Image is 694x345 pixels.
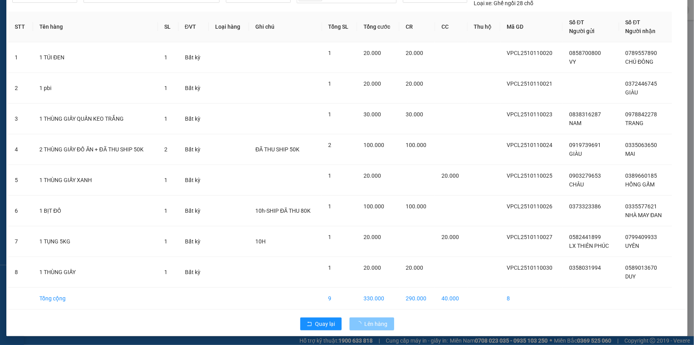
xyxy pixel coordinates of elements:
[179,104,209,134] td: Bất kỳ
[626,243,640,249] span: UYÊN
[626,111,657,118] span: 0978842278
[468,12,500,42] th: Thu hộ
[569,142,601,148] span: 0919739691
[8,42,33,73] td: 1
[209,12,249,42] th: Loại hàng
[507,234,552,240] span: VPCL2510110027
[507,265,552,271] span: VPCL2510110030
[626,19,641,25] span: Số ĐT
[399,288,435,310] td: 290.000
[164,238,167,245] span: 1
[8,104,33,134] td: 3
[179,12,209,42] th: ĐVT
[329,265,332,271] span: 1
[507,172,552,179] span: VPCL2510110025
[357,12,399,42] th: Tổng cước
[626,120,644,126] span: TRANG
[406,142,426,148] span: 100.000
[33,12,158,42] th: Tên hàng
[569,28,595,34] span: Người gửi
[329,80,332,87] span: 1
[322,12,358,42] th: Tổng SL
[33,165,158,196] td: 1 THÙNG GIẤY XANH
[255,208,311,214] span: 10h-SHIP ĐÃ THU 80K
[507,203,552,210] span: VPCL2510110026
[626,172,657,179] span: 0389660185
[329,203,332,210] span: 1
[8,134,33,165] td: 4
[399,12,435,42] th: CR
[569,172,601,179] span: 0903279653
[300,318,342,330] button: rollbackQuay lại
[364,142,384,148] span: 100.000
[33,134,158,165] td: 2 THÙNG GIẤY ĐỒ ĂN + ĐÃ THU SHIP 50K
[569,50,601,56] span: 0858700800
[435,288,467,310] td: 40.000
[507,111,552,118] span: VPCL2510110023
[249,12,322,42] th: Ghi chú
[364,80,381,87] span: 20.000
[329,172,332,179] span: 1
[406,265,423,271] span: 20.000
[569,181,584,188] span: CHÂU
[441,172,459,179] span: 20.000
[441,234,459,240] span: 20.000
[626,28,656,34] span: Người nhận
[569,19,584,25] span: Số ĐT
[164,208,167,214] span: 1
[33,73,158,104] td: 1 pbi
[329,50,332,56] span: 1
[364,111,381,118] span: 30.000
[406,203,426,210] span: 100.000
[626,273,636,280] span: DUY
[8,12,33,42] th: STT
[33,104,158,134] td: 1 THÙNG GIẤY QUẤN KEO TRẮNG
[8,257,33,288] td: 8
[164,177,167,183] span: 1
[33,288,158,310] td: Tổng cộng
[158,12,178,42] th: SL
[569,151,582,157] span: GIÀU
[569,234,601,240] span: 0582441899
[164,116,167,122] span: 1
[364,265,381,271] span: 20.000
[569,203,601,210] span: 0373323386
[569,120,581,126] span: NAM
[406,111,423,118] span: 30.000
[329,234,332,240] span: 1
[8,226,33,257] td: 7
[500,288,563,310] td: 8
[364,50,381,56] span: 20.000
[364,203,384,210] span: 100.000
[8,165,33,196] td: 5
[435,12,467,42] th: CC
[315,320,335,328] span: Quay lại
[626,50,657,56] span: 0789557890
[322,288,358,310] td: 9
[507,142,552,148] span: VPCL2510110024
[164,269,167,275] span: 1
[507,80,552,87] span: VPCL2510110021
[164,146,167,153] span: 2
[179,196,209,226] td: Bất kỳ
[626,181,655,188] span: HỒNG GẤM
[179,134,209,165] td: Bất kỳ
[626,142,657,148] span: 0335063650
[364,172,381,179] span: 20.000
[626,59,654,65] span: CHÚ ĐÔNG
[626,234,657,240] span: 0799409933
[179,165,209,196] td: Bất kỳ
[626,89,638,96] span: GIÀU
[255,146,299,153] span: ĐÃ THU SHIP 50K
[179,226,209,257] td: Bất kỳ
[33,42,158,73] td: 1 TÚI ĐEN
[569,111,601,118] span: 0838316287
[356,321,365,327] span: loading
[569,243,609,249] span: LX THIÊN PHÚC
[179,42,209,73] td: Bất kỳ
[255,238,266,245] span: 10H
[350,318,394,330] button: Lên hàng
[569,265,601,271] span: 0358031994
[406,50,423,56] span: 20.000
[626,265,657,271] span: 0589013670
